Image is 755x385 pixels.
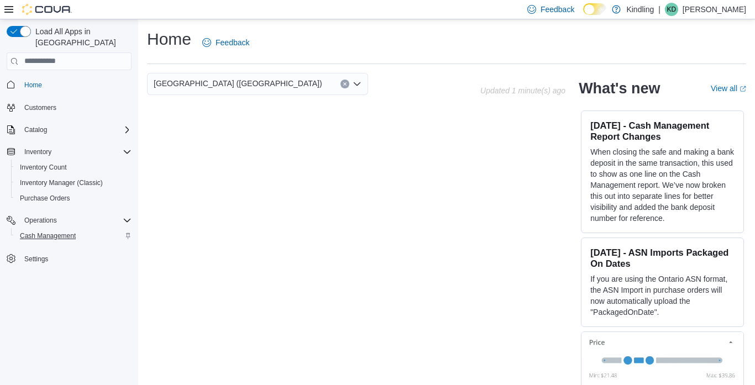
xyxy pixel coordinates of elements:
div: Kate Dasti [665,3,678,16]
span: Inventory Manager (Classic) [15,176,132,189]
input: Dark Mode [583,3,606,15]
h3: [DATE] - Cash Management Report Changes [590,120,735,142]
p: Kindling [626,3,654,16]
button: Operations [20,214,61,227]
span: Load All Apps in [GEOGRAPHIC_DATA] [31,26,132,48]
span: [GEOGRAPHIC_DATA] ([GEOGRAPHIC_DATA]) [154,77,322,90]
h3: [DATE] - ASN Imports Packaged On Dates [590,247,735,269]
p: | [658,3,660,16]
nav: Complex example [7,72,132,296]
svg: External link [740,86,746,92]
a: Home [20,78,46,92]
span: Operations [20,214,132,227]
span: Operations [24,216,57,225]
button: Clear input [340,80,349,88]
a: Inventory Manager (Classic) [15,176,107,189]
p: If you are using the Ontario ASN format, the ASN Import in purchase orders will now automatically... [590,273,735,318]
a: Feedback [198,31,254,54]
p: [PERSON_NAME] [683,3,746,16]
button: Customers [2,99,136,115]
a: Purchase Orders [15,192,75,205]
button: Inventory [20,145,56,159]
button: Inventory Count [11,160,136,175]
button: Catalog [2,122,136,138]
a: Customers [20,101,61,114]
span: Inventory Manager (Classic) [20,178,103,187]
img: Cova [22,4,72,15]
button: Home [2,77,136,93]
a: Inventory Count [15,161,71,174]
button: Inventory Manager (Classic) [11,175,136,191]
span: Customers [24,103,56,112]
span: Settings [20,251,132,265]
h1: Home [147,28,191,50]
button: Open list of options [353,80,361,88]
button: Purchase Orders [11,191,136,206]
h2: What's new [579,80,660,97]
a: View allExternal link [711,84,746,93]
button: Settings [2,250,136,266]
span: Catalog [20,123,132,136]
a: Cash Management [15,229,80,242]
button: Operations [2,213,136,228]
span: Inventory [20,145,132,159]
p: Updated 1 minute(s) ago [480,86,565,95]
button: Cash Management [11,228,136,244]
span: Purchase Orders [15,192,132,205]
a: Settings [20,252,53,266]
span: Cash Management [15,229,132,242]
button: Catalog [20,123,51,136]
span: Inventory [24,147,51,156]
span: Purchase Orders [20,194,70,203]
span: Feedback [541,4,574,15]
span: Customers [20,101,132,114]
span: Feedback [216,37,249,48]
button: Inventory [2,144,136,160]
span: Home [24,81,42,89]
span: Settings [24,255,48,263]
span: KD [667,3,677,16]
span: Inventory Count [20,163,67,172]
span: Inventory Count [15,161,132,174]
p: When closing the safe and making a bank deposit in the same transaction, this used to show as one... [590,146,735,224]
span: Catalog [24,125,47,134]
span: Cash Management [20,231,76,240]
span: Home [20,78,132,92]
